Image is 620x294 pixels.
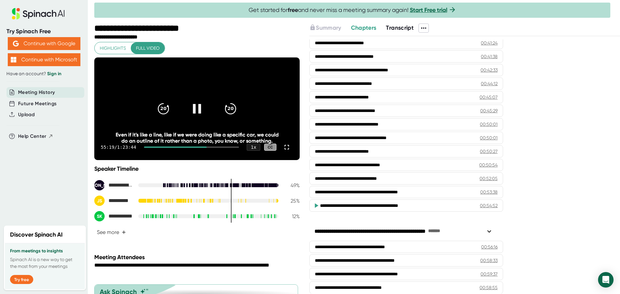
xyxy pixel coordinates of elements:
[10,275,33,284] button: Try free
[13,41,19,46] img: Aehbyd4JwY73AAAAAElFTkSuQmCC
[481,244,498,250] div: 00:56:16
[480,202,498,209] div: 00:54:52
[386,24,414,31] span: Transcript
[94,165,300,172] div: Speaker Timeline
[94,180,105,190] div: [PERSON_NAME]
[480,135,498,141] div: 00:50:01
[351,24,377,31] span: Chapters
[480,148,498,155] div: 00:50:27
[481,40,498,46] div: 00:41:24
[6,28,81,35] div: Try Spinach Free
[247,144,260,151] div: 1 x
[94,227,129,238] button: See more+
[309,24,351,33] div: Upgrade to access
[94,196,133,206] div: Josh Smith
[480,121,498,127] div: 00:50:01
[284,198,300,204] div: 25 %
[264,144,276,151] div: CC
[6,71,81,77] div: Have an account?
[410,6,447,14] a: Start Free trial
[480,257,498,264] div: 00:58:33
[480,271,498,277] div: 00:59:37
[480,189,498,195] div: 00:53:38
[115,132,279,144] div: Even if it's like a line, like if we were doing like a specific car, we could do an outline of it...
[8,53,80,66] button: Continue with Microsoft
[101,145,136,150] div: 55:19 / 1:23:44
[95,42,131,54] button: Highlights
[316,24,341,31] span: Summary
[10,256,80,270] p: Spinach AI is a new way to get the most from your meetings
[480,175,498,182] div: 00:52:05
[18,100,57,107] button: Future Meetings
[480,94,498,100] div: 00:45:07
[18,133,53,140] button: Help Center
[309,24,341,32] button: Summary
[94,211,105,221] div: SK
[288,6,298,14] b: free
[480,284,498,291] div: 00:58:55
[94,254,301,261] div: Meeting Attendees
[94,211,133,221] div: Scott Kaluza
[94,196,105,206] div: JS
[480,107,498,114] div: 00:45:29
[481,80,498,87] div: 00:44:12
[131,42,165,54] button: Full video
[479,162,498,168] div: 00:50:54
[94,180,133,190] div: Jonathan Applegate
[18,111,35,118] button: Upload
[10,230,63,239] h2: Discover Spinach AI
[47,71,61,76] a: Sign in
[10,248,80,254] h3: From meetings to insights
[18,89,55,96] button: Meeting History
[351,24,377,32] button: Chapters
[284,182,300,188] div: 49 %
[136,44,160,52] span: Full video
[284,213,300,219] div: 12 %
[598,272,614,288] div: Open Intercom Messenger
[386,24,414,32] button: Transcript
[480,67,498,73] div: 00:42:33
[249,6,456,14] span: Get started for and never miss a meeting summary again!
[8,37,80,50] button: Continue with Google
[18,133,46,140] span: Help Center
[100,44,126,52] span: Highlights
[481,53,498,60] div: 00:41:38
[122,230,126,235] span: +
